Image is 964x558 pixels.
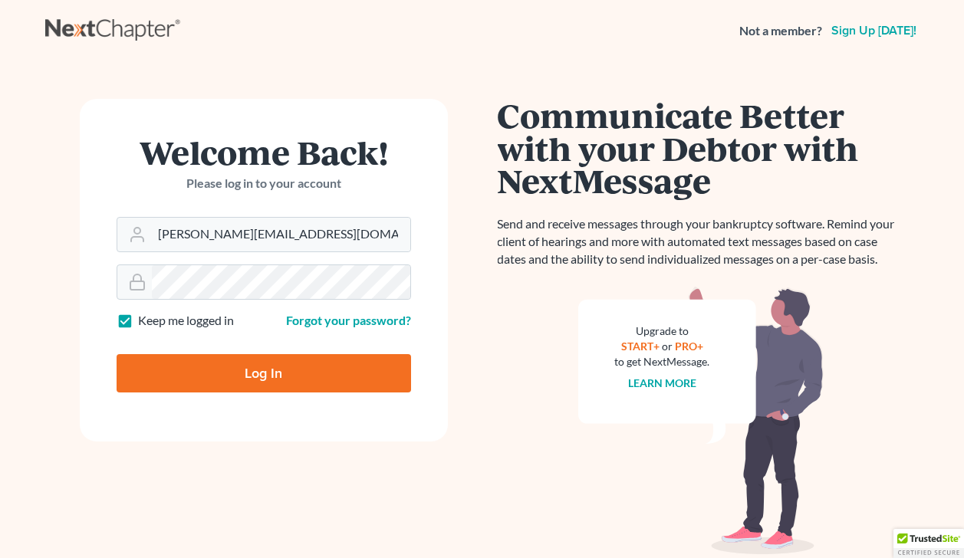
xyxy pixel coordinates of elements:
[152,218,410,251] input: Email Address
[117,136,411,169] h1: Welcome Back!
[662,340,673,353] span: or
[578,287,824,555] img: nextmessage_bg-59042aed3d76b12b5cd301f8e5b87938c9018125f34e5fa2b7a6b67550977c72.svg
[615,323,710,339] div: Upgrade to
[117,354,411,392] input: Log In
[675,340,703,353] a: PRO+
[498,99,904,197] h1: Communicate Better with your Debtor with NextMessage
[498,215,904,268] p: Send and receive messages through your bankruptcy software. Remind your client of hearings and mo...
[117,175,411,192] p: Please log in to your account
[739,22,822,40] strong: Not a member?
[621,340,660,353] a: START+
[828,25,920,37] a: Sign up [DATE]!
[628,376,696,389] a: Learn more
[286,313,411,327] a: Forgot your password?
[615,354,710,369] div: to get NextMessage.
[138,312,234,330] label: Keep me logged in
[893,529,964,558] div: TrustedSite Certified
